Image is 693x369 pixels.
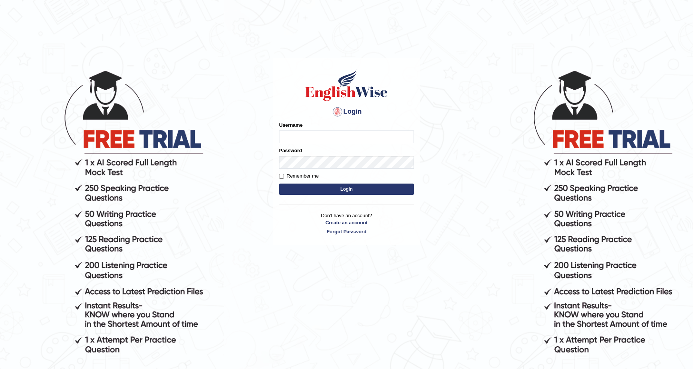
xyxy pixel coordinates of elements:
[279,122,303,129] label: Username
[279,219,414,226] a: Create an account
[279,172,319,180] label: Remember me
[279,212,414,235] p: Don't have an account?
[304,68,389,102] img: Logo of English Wise sign in for intelligent practice with AI
[279,228,414,235] a: Forgot Password
[279,106,414,118] h4: Login
[279,174,284,179] input: Remember me
[279,147,302,154] label: Password
[279,184,414,195] button: Login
